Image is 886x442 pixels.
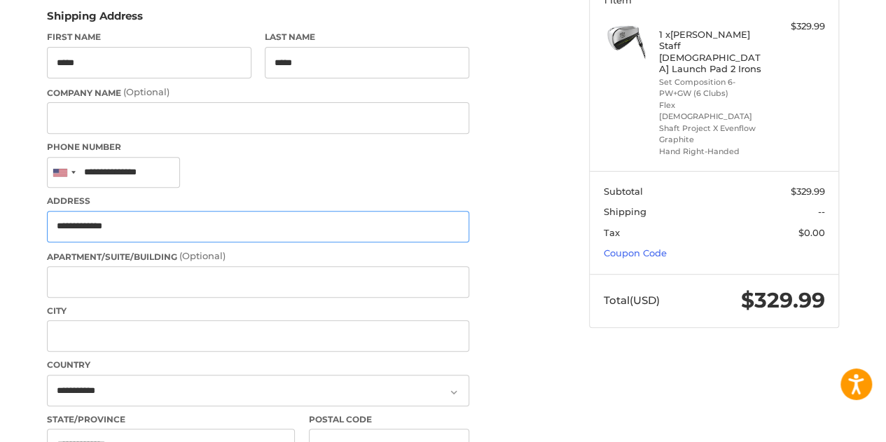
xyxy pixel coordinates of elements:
[659,29,766,74] h4: 1 x [PERSON_NAME] Staff [DEMOGRAPHIC_DATA] Launch Pad 2 Irons
[48,158,80,188] div: United States: +1
[791,186,825,197] span: $329.99
[604,227,620,238] span: Tax
[659,123,766,146] li: Shaft Project X Evenflow Graphite
[47,31,251,43] label: First Name
[659,99,766,123] li: Flex [DEMOGRAPHIC_DATA]
[47,359,469,371] label: Country
[798,227,825,238] span: $0.00
[47,195,469,207] label: Address
[309,413,470,426] label: Postal Code
[47,85,469,99] label: Company Name
[47,305,469,317] label: City
[47,141,469,153] label: Phone Number
[604,293,660,307] span: Total (USD)
[818,206,825,217] span: --
[179,250,226,261] small: (Optional)
[47,249,469,263] label: Apartment/Suite/Building
[604,186,643,197] span: Subtotal
[604,206,646,217] span: Shipping
[265,31,469,43] label: Last Name
[659,146,766,158] li: Hand Right-Handed
[659,76,766,99] li: Set Composition 6-PW+GW (6 Clubs)
[604,247,667,258] a: Coupon Code
[741,287,825,313] span: $329.99
[47,413,295,426] label: State/Province
[770,20,825,34] div: $329.99
[47,8,143,31] legend: Shipping Address
[123,86,169,97] small: (Optional)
